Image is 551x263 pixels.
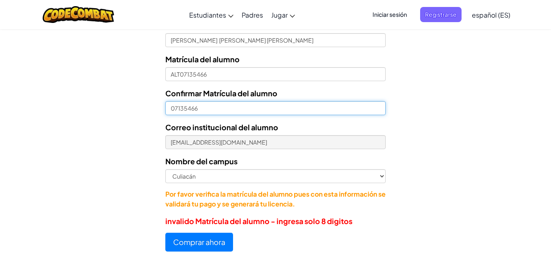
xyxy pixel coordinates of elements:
[165,87,277,99] label: Confirmar Matrícula del alumno
[420,7,462,22] button: Registrarse
[165,121,278,133] label: Correo institucional del alumno
[189,11,226,19] span: Estudiantes
[43,6,114,23] img: CodeCombat logo
[468,4,514,26] a: español (ES)
[472,11,510,19] span: español (ES)
[165,155,238,167] label: Nombre del campus
[165,233,233,252] button: Comprar ahora
[165,189,386,209] p: Por favor verifica la matrícula del alumno pues con esta información se validará tu pago y se gen...
[238,4,267,26] a: Padres
[368,7,412,22] button: Iniciar sesión
[185,4,238,26] a: Estudiantes
[267,4,299,26] a: Jugar
[165,53,240,65] label: Matrícula del alumno
[165,215,386,227] p: invalido Matrícula del alumno - ingresa solo 8 digitos
[271,11,288,19] span: Jugar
